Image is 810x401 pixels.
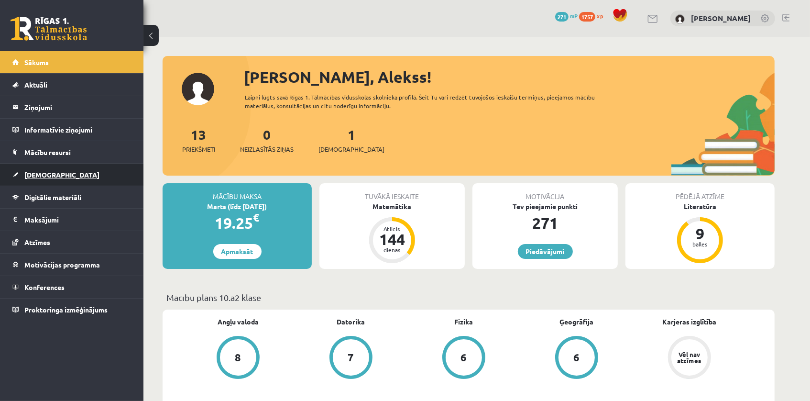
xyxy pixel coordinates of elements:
div: Literatūra [625,201,775,212]
a: Sākums [12,51,131,73]
a: Fizika [455,317,473,327]
a: Ģeogrāfija [560,317,594,327]
legend: Ziņojumi [24,96,131,118]
a: 8 [182,336,295,381]
div: 271 [472,212,618,234]
div: Motivācija [472,183,618,201]
div: Atlicis [378,226,406,232]
a: Angļu valoda [218,317,259,327]
span: Konferences [24,283,65,291]
span: Digitālie materiāli [24,193,81,201]
div: 19.25 [163,212,312,234]
a: Aktuāli [12,74,131,96]
span: [DEMOGRAPHIC_DATA] [318,145,384,154]
a: Matemātika Atlicis 144 dienas [319,201,465,265]
a: 1757 xp [579,12,608,20]
a: 7 [295,336,407,381]
a: 6 [520,336,633,381]
legend: Maksājumi [24,209,131,231]
span: 271 [555,12,569,22]
div: Marts (līdz [DATE]) [163,201,312,212]
a: Motivācijas programma [12,254,131,276]
a: Literatūra 9 balles [625,201,775,265]
a: Piedāvājumi [518,244,573,259]
a: 0Neizlasītās ziņas [240,126,294,154]
div: Tuvākā ieskaite [319,183,465,201]
div: Vēl nav atzīmes [676,351,703,364]
div: dienas [378,247,406,253]
span: 1757 [579,12,595,22]
span: Atzīmes [24,238,50,246]
div: 144 [378,232,406,247]
span: mP [570,12,578,20]
a: Informatīvie ziņojumi [12,119,131,141]
div: 6 [461,352,467,363]
a: Karjeras izglītība [663,317,717,327]
span: Neizlasītās ziņas [240,145,294,154]
span: xp [597,12,603,20]
a: Vēl nav atzīmes [633,336,746,381]
div: 8 [235,352,241,363]
a: Apmaksāt [213,244,262,259]
span: € [253,211,260,224]
div: Matemātika [319,201,465,212]
a: Datorika [337,317,365,327]
img: Alekss Volāns [675,14,685,24]
p: Mācību plāns 10.a2 klase [166,291,771,304]
span: Sākums [24,58,49,67]
div: Pēdējā atzīme [625,183,775,201]
a: 1[DEMOGRAPHIC_DATA] [318,126,384,154]
div: 6 [574,352,580,363]
a: Digitālie materiāli [12,186,131,208]
div: Tev pieejamie punkti [472,201,618,212]
a: Atzīmes [12,231,131,253]
div: Laipni lūgts savā Rīgas 1. Tālmācības vidusskolas skolnieka profilā. Šeit Tu vari redzēt tuvojošo... [245,93,612,110]
a: Proktoringa izmēģinājums [12,299,131,321]
a: Konferences [12,276,131,298]
span: Mācību resursi [24,148,71,156]
a: Mācību resursi [12,141,131,163]
a: Ziņojumi [12,96,131,118]
a: [DEMOGRAPHIC_DATA] [12,164,131,186]
span: Proktoringa izmēģinājums [24,305,108,314]
a: [PERSON_NAME] [691,13,751,23]
span: [DEMOGRAPHIC_DATA] [24,170,99,179]
div: [PERSON_NAME], Alekss! [244,66,775,89]
span: Priekšmeti [182,145,215,154]
div: balles [686,241,714,247]
a: Maksājumi [12,209,131,231]
a: 271 mP [555,12,578,20]
a: 6 [407,336,520,381]
a: Rīgas 1. Tālmācības vidusskola [11,17,87,41]
legend: Informatīvie ziņojumi [24,119,131,141]
div: 9 [686,226,714,241]
div: Mācību maksa [163,183,312,201]
div: 7 [348,352,354,363]
a: 13Priekšmeti [182,126,215,154]
span: Motivācijas programma [24,260,100,269]
span: Aktuāli [24,80,47,89]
